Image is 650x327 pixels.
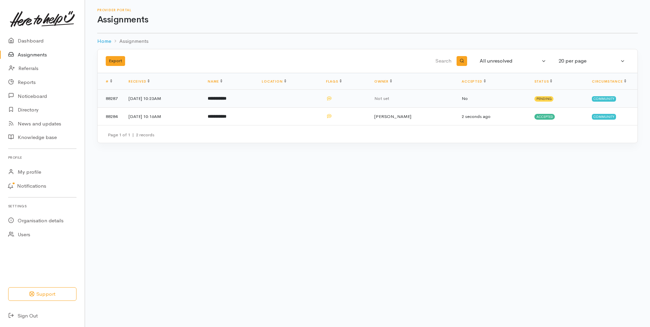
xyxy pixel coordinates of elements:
div: 20 per page [559,57,619,65]
a: Circumstance [592,79,626,84]
td: 88284 [98,107,123,125]
a: Accepted [462,79,485,84]
h6: Settings [8,202,76,211]
span: Community [592,114,616,119]
a: Location [262,79,286,84]
a: Flags [326,79,342,84]
button: Support [8,287,76,301]
div: All unresolved [480,57,540,65]
span: [PERSON_NAME] [374,114,411,119]
td: [DATE] 10:16AM [123,107,202,125]
h6: Provider Portal [97,8,638,12]
a: Owner [374,79,392,84]
span: | [132,132,134,138]
nav: breadcrumb [97,33,638,49]
a: Home [97,37,111,45]
li: Assignments [111,37,149,45]
button: 20 per page [554,54,629,68]
a: # [106,79,112,84]
h1: Assignments [97,15,638,25]
h6: Profile [8,153,76,162]
span: Not set [374,96,389,101]
a: Status [534,79,552,84]
span: No [462,96,468,101]
small: Page 1 of 1 2 records [108,132,154,138]
span: Accepted [534,114,555,119]
a: Name [208,79,222,84]
td: [DATE] 10:23AM [123,90,202,108]
td: 88287 [98,90,123,108]
input: Search [291,53,453,69]
time: 2 seconds ago [462,114,491,119]
button: All unresolved [476,54,550,68]
span: Community [592,96,616,102]
a: Received [129,79,150,84]
span: Pending [534,96,554,102]
button: Export [106,56,125,66]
